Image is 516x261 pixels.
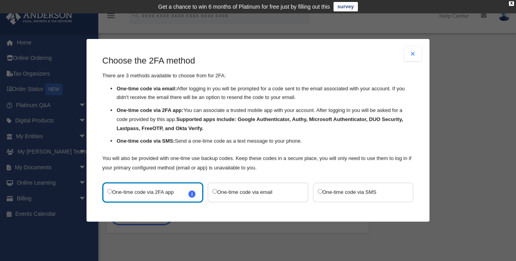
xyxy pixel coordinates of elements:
li: Send a one-time code as a text message to your phone. [116,137,414,146]
li: You can associate a trusted mobile app with your account. After logging in you will be asked for ... [116,106,414,133]
div: close [509,1,514,6]
span: i [188,191,195,198]
strong: One-time code via SMS: [116,138,175,144]
div: There are 3 methods available to choose from for 2FA: [102,55,414,172]
li: After logging in you will be prompted for a code sent to the email associated with your account. ... [116,84,414,102]
label: One-time code via SMS [318,187,401,198]
button: Close modal [404,47,422,61]
strong: One-time code via 2FA app: [116,107,183,113]
input: One-time code via SMS [318,189,322,194]
a: survey [334,2,358,11]
h3: Choose the 2FA method [102,55,414,67]
div: Get a chance to win 6 months of Platinum for free just by filling out this [158,2,330,11]
input: One-time code via 2FA appi [107,189,112,194]
strong: One-time code via email: [116,85,177,91]
input: One-time code via email [212,189,217,194]
p: You will also be provided with one-time use backup codes. Keep these codes in a secure place, you... [102,154,414,172]
label: One-time code via email [212,187,295,198]
strong: Supported apps include: Google Authenticator, Authy, Microsoft Authenticator, DUO Security, Lastp... [116,116,403,131]
label: One-time code via 2FA app [107,187,190,198]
